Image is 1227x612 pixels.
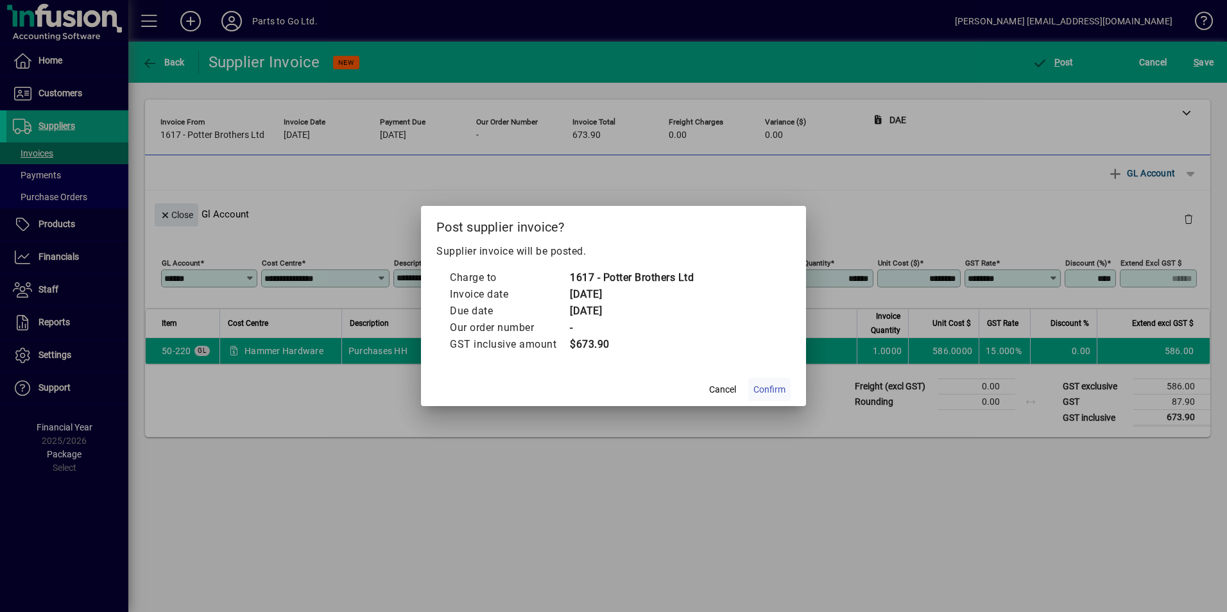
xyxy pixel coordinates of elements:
[569,303,694,319] td: [DATE]
[569,269,694,286] td: 1617 - Potter Brothers Ltd
[449,269,569,286] td: Charge to
[753,383,785,396] span: Confirm
[569,336,694,353] td: $673.90
[569,319,694,336] td: -
[436,244,791,259] p: Supplier invoice will be posted.
[449,303,569,319] td: Due date
[421,206,806,243] h2: Post supplier invoice?
[569,286,694,303] td: [DATE]
[449,336,569,353] td: GST inclusive amount
[702,378,743,401] button: Cancel
[449,286,569,303] td: Invoice date
[748,378,791,401] button: Confirm
[449,319,569,336] td: Our order number
[709,383,736,396] span: Cancel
